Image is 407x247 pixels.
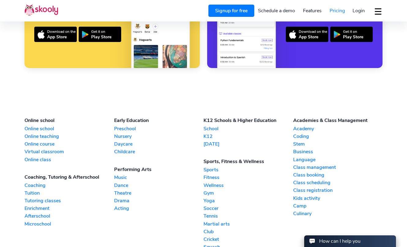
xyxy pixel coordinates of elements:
a: Class management [293,164,383,171]
button: dropdown menu [374,4,383,18]
a: Online school [24,125,114,132]
img: icon-playstore [334,31,341,38]
div: Download on the [299,29,327,34]
div: Online school [24,117,114,124]
a: Class booking [293,172,383,178]
a: Stem [293,141,383,147]
a: Martial arts [203,221,293,227]
a: Pricing [326,6,349,16]
img: icon-playstore [82,31,89,38]
div: K12 Schools & Higher Education [203,117,293,124]
a: School [203,125,293,132]
a: Nursery [114,133,204,140]
a: Afterschool [24,213,114,219]
span: Login [353,7,365,14]
a: Tennis [203,213,293,219]
div: Download on the [47,29,76,34]
a: Language [293,156,383,163]
a: Enrichment [24,205,114,212]
a: [DATE] [203,141,293,147]
a: Get it onPlay Store [330,27,373,42]
a: Features [299,6,326,16]
a: Camp [293,203,383,209]
a: Download on theApp Store [286,27,328,42]
a: Acting [114,205,204,212]
a: Sports [203,166,293,173]
div: Performing Arts [114,166,204,173]
a: Preschool [114,125,204,132]
a: Childcare [114,148,204,155]
span: Pricing [330,7,345,14]
a: Signup for free [208,5,254,17]
a: Kids activity [293,195,383,202]
a: Daycare [114,141,204,147]
div: App Store [299,34,327,40]
div: Play Store [343,34,363,40]
div: Get it on [343,29,363,34]
a: Wellness [203,182,293,189]
a: Academy [293,125,383,132]
img: icon-appstore [289,30,296,39]
a: Tuition [24,190,114,196]
a: Cricket [203,236,293,243]
a: Soccer [203,205,293,212]
a: Online class [24,156,114,163]
a: Coding [293,133,383,140]
a: Theatre [114,190,204,196]
div: Play Store [91,34,111,40]
a: Gym [203,190,293,196]
a: Coaching [24,182,114,189]
a: Online course [24,141,114,147]
a: Class scheduling [293,179,383,186]
div: App for learners, students or parents [34,2,121,22]
a: K12 [203,133,293,140]
a: Get it onPlay Store [79,27,121,42]
div: Coaching, Tutoring & Afterschool [24,174,114,180]
img: icon-appstore [38,30,45,39]
a: Music [114,174,204,181]
a: Drama [114,197,204,204]
img: Skooly [24,4,58,16]
a: Dance [114,182,204,189]
a: Schedule a demo [254,6,299,16]
div: Sports, Fitness & Wellness [203,158,293,165]
a: Online teaching [24,133,114,140]
a: Business [293,148,383,155]
a: Culinary [293,210,383,217]
a: Tutoring classes [24,197,114,204]
div: App for schools, teachers, coaches [286,2,373,22]
div: Get it on [91,29,111,34]
div: App Store [47,34,76,40]
a: Club [203,228,293,235]
a: Download on theApp Store [34,27,77,42]
a: Class registration [293,187,383,194]
div: Early Education [114,117,204,124]
a: Fitness [203,174,293,181]
a: Login [349,6,369,16]
a: Virtual classroom [24,148,114,155]
div: Academies & Class Management [293,117,383,124]
a: Microschool [24,221,114,227]
a: Yoga [203,197,293,204]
